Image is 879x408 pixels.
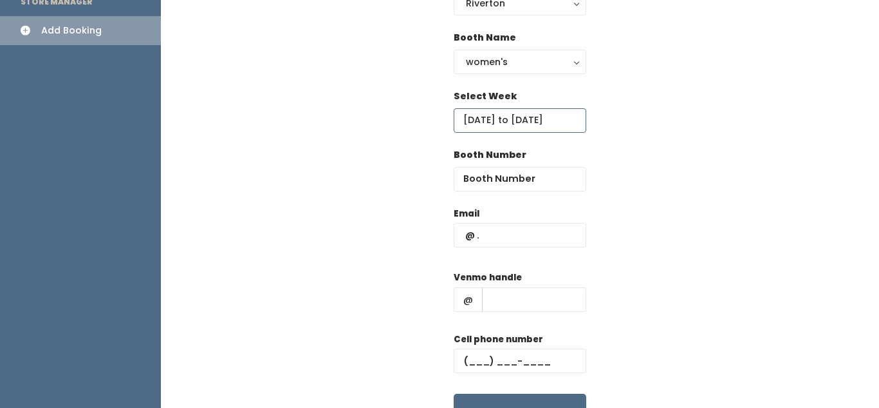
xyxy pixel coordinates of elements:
input: @ . [454,223,586,248]
input: Select week [454,108,586,133]
button: women's [454,50,586,74]
label: Select Week [454,90,517,103]
span: @ [454,287,483,312]
div: Add Booking [41,24,102,37]
label: Booth Name [454,31,516,44]
label: Booth Number [454,148,526,162]
label: Venmo handle [454,271,522,284]
input: Booth Number [454,167,586,191]
label: Email [454,208,479,220]
label: Cell phone number [454,333,543,346]
input: (___) ___-____ [454,349,586,373]
div: women's [466,55,574,69]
